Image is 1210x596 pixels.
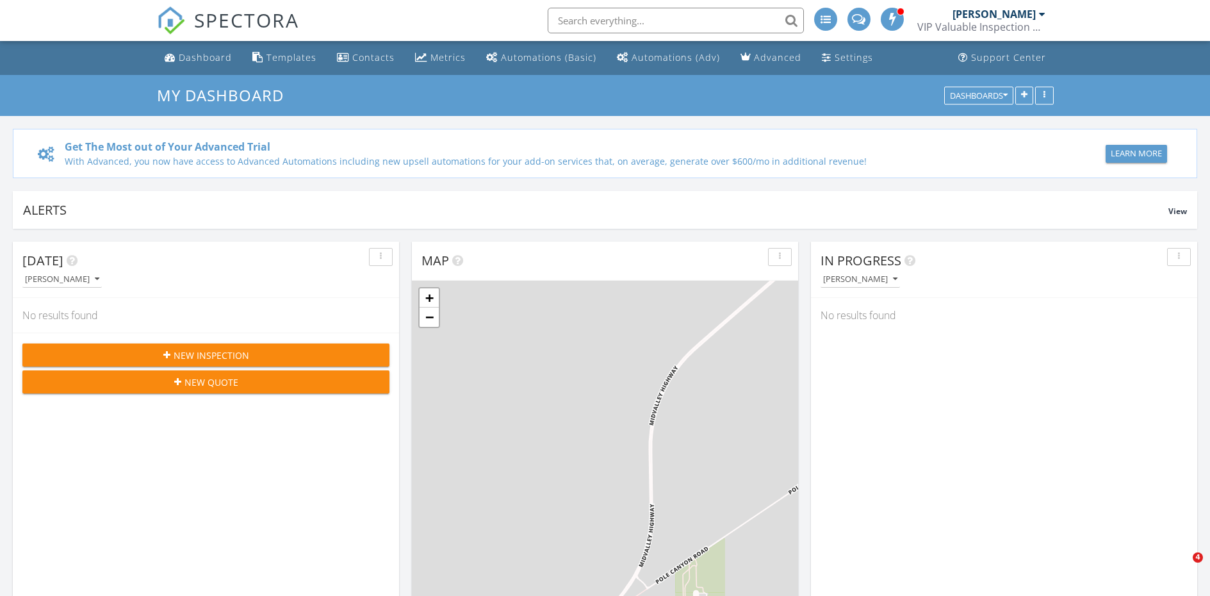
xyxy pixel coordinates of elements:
span: View [1168,206,1187,217]
a: Metrics [410,46,471,70]
div: Metrics [430,51,466,63]
a: Automations (Basic) [481,46,601,70]
button: New Quote [22,370,389,393]
iframe: Intercom live chat [1166,552,1197,583]
a: Dashboard [159,46,237,70]
button: [PERSON_NAME] [22,271,102,288]
a: My Dashboard [157,85,295,106]
div: Dashboards [950,91,1008,100]
a: Automations (Advanced) [612,46,725,70]
div: [PERSON_NAME] [823,275,897,284]
div: Templates [266,51,316,63]
a: Templates [247,46,322,70]
div: Contacts [352,51,395,63]
input: Search everything... [548,8,804,33]
div: Settings [835,51,873,63]
div: Dashboard [179,51,232,63]
div: [PERSON_NAME] [952,8,1036,21]
div: Support Center [971,51,1046,63]
div: With Advanced, you now have access to Advanced Automations including new upsell automations for y... [65,154,988,168]
span: New Inspection [174,349,249,362]
div: No results found [13,298,399,333]
a: SPECTORA [157,17,299,44]
div: VIP Valuable Inspection Profession [917,21,1045,33]
button: [PERSON_NAME] [821,271,900,288]
div: No results found [811,298,1197,333]
button: New Inspection [22,344,389,367]
img: The Best Home Inspection Software - Spectora [157,6,185,35]
span: SPECTORA [194,6,299,33]
a: Contacts [332,46,400,70]
a: Zoom in [420,288,439,308]
span: 4 [1193,552,1203,563]
div: Get The Most out of Your Advanced Trial [65,139,988,154]
div: Automations (Basic) [501,51,596,63]
a: Settings [817,46,878,70]
span: [DATE] [22,252,63,269]
div: Automations (Adv) [632,51,720,63]
div: Learn More [1111,147,1162,160]
div: Advanced [754,51,801,63]
a: Advanced [735,46,806,70]
div: Alerts [23,201,1168,219]
span: Map [421,252,449,269]
button: Dashboards [944,87,1013,104]
button: Learn More [1106,145,1167,163]
div: [PERSON_NAME] [25,275,99,284]
span: In Progress [821,252,901,269]
a: Zoom out [420,308,439,327]
span: New Quote [184,376,238,389]
a: Support Center [953,46,1051,70]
